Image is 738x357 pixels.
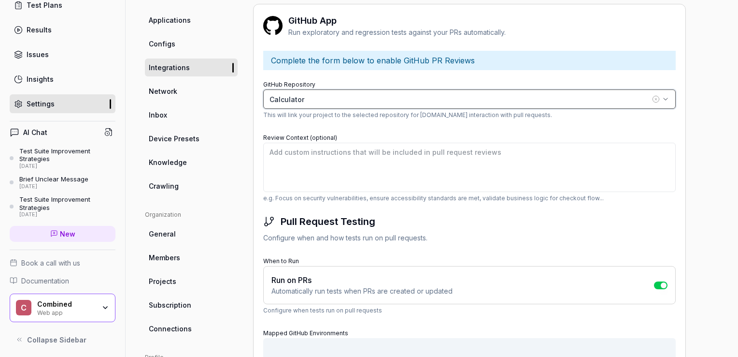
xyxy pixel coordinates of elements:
[10,45,115,64] a: Issues
[149,39,175,49] span: Configs
[19,163,115,170] div: [DATE]
[145,210,238,219] div: Organization
[149,62,190,73] span: Integrations
[60,229,75,239] span: New
[263,194,676,203] p: e.g. Focus on security vulnerabilities, ensure accessibility standards are met, validate business...
[21,276,69,286] span: Documentation
[10,258,115,268] a: Book a call with us
[10,330,115,349] button: Collapse Sidebar
[263,89,676,109] button: Calculator
[19,175,88,183] div: Brief Unclear Message
[10,70,115,89] a: Insights
[145,153,238,171] a: Knowledge
[27,49,49,59] div: Issues
[19,183,88,190] div: [DATE]
[288,14,506,27] div: GitHub App
[149,324,192,334] span: Connections
[271,274,453,286] div: Run on PRs
[27,335,86,345] span: Collapse Sidebar
[37,308,95,316] div: Web app
[145,35,238,53] a: Configs
[149,15,191,25] span: Applications
[145,11,238,29] a: Applications
[19,211,115,218] div: [DATE]
[263,306,676,315] p: Configure when tests run on pull requests
[263,233,676,243] p: Configure when and how tests run on pull requests.
[263,81,315,88] label: GitHub Repository
[10,294,115,323] button: CCombinedWeb app
[271,286,453,296] div: Automatically run tests when PRs are created or updated
[37,300,95,309] div: Combined
[27,74,54,84] div: Insights
[149,276,176,286] span: Projects
[16,300,31,315] span: C
[149,181,179,191] span: Crawling
[10,94,115,113] a: Settings
[27,99,55,109] div: Settings
[145,249,238,267] a: Members
[27,25,52,35] div: Results
[145,177,238,195] a: Crawling
[10,175,115,190] a: Brief Unclear Message[DATE]
[19,195,115,211] div: Test Suite Improvement Strategies
[270,94,650,104] div: Calculator
[263,16,283,35] img: Hackoffice
[23,127,47,137] h4: AI Chat
[145,59,238,76] a: Integrations
[19,147,115,163] div: Test Suite Improvement Strategies
[263,111,676,119] p: This will link your project to the selected repository for [DOMAIN_NAME] interaction with pull re...
[10,195,115,218] a: Test Suite Improvement Strategies[DATE]
[149,157,187,167] span: Knowledge
[10,147,115,169] a: Test Suite Improvement Strategies[DATE]
[263,134,337,141] label: Review Context (optional)
[149,229,176,239] span: General
[145,296,238,314] a: Subscription
[21,258,80,268] span: Book a call with us
[263,51,676,70] div: Complete the form below to enable GitHub PR Reviews
[149,253,180,263] span: Members
[149,110,167,120] span: Inbox
[149,300,191,310] span: Subscription
[145,225,238,243] a: General
[145,130,238,148] a: Device Presets
[281,214,375,229] h3: Pull Request Testing
[149,134,199,144] span: Device Presets
[263,329,348,337] label: Mapped GitHub Environments
[145,106,238,124] a: Inbox
[145,320,238,338] a: Connections
[10,226,115,242] a: New
[10,20,115,39] a: Results
[288,27,506,37] div: Run exploratory and regression tests against your PRs automatically.
[145,82,238,100] a: Network
[149,86,177,96] span: Network
[145,272,238,290] a: Projects
[10,276,115,286] a: Documentation
[263,257,299,265] label: When to Run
